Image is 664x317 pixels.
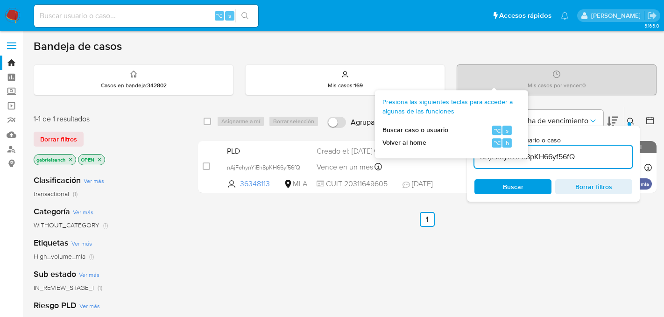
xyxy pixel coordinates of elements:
[506,139,509,148] span: h
[494,139,501,148] span: ⌥
[382,139,426,148] span: Volver al home
[499,11,551,21] span: Accesos rápidos
[494,126,501,135] span: ⌥
[382,126,448,135] span: Buscar caso o usuario
[647,11,657,21] a: Salir
[34,10,258,22] input: Buscar usuario o caso...
[235,9,254,22] button: search-icon
[506,126,509,135] span: s
[382,98,513,116] span: Presiona las siguientes teclas para acceder a algunas de las funciones
[216,11,223,20] span: ⌥
[591,11,644,20] p: gabriela.sanchez@mercadolibre.com
[561,12,569,20] a: Notificaciones
[228,11,231,20] span: s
